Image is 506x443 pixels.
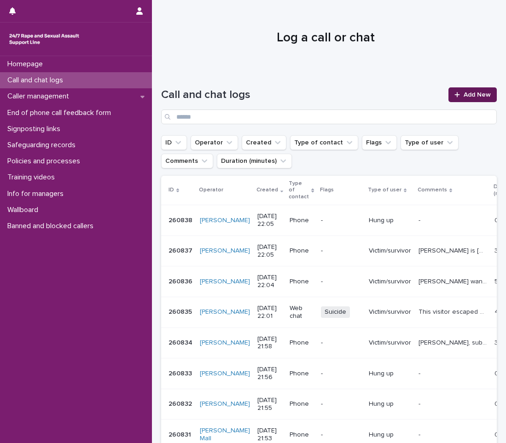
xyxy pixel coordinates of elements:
[161,154,213,168] button: Comments
[401,135,459,150] button: Type of user
[200,217,250,224] a: [PERSON_NAME]
[494,337,504,347] p: 37
[321,370,361,378] p: -
[369,247,411,255] p: Victim/survivor
[169,368,194,378] p: 260833
[256,185,278,195] p: Created
[418,185,447,195] p: Comments
[200,308,250,316] a: [PERSON_NAME]
[4,125,68,133] p: Signposting links
[4,60,50,69] p: Homepage
[169,215,194,224] p: 260838
[419,245,489,255] p: Tony is heterosexual and he was raped by a man five and half years ago and has supressed the assa...
[191,135,238,150] button: Operator
[257,213,282,228] p: [DATE] 22:05
[419,368,422,378] p: -
[257,274,282,289] p: [DATE] 22:04
[369,339,411,347] p: Victim/survivor
[161,30,490,46] h1: Log a call or chat
[257,427,282,443] p: [DATE] 21:53
[419,429,422,439] p: -
[321,278,361,286] p: -
[161,88,443,102] h1: Call and chat logs
[494,276,500,286] p: 5
[321,247,361,255] p: -
[419,215,422,224] p: -
[199,185,223,195] p: Operator
[419,337,489,347] p: Ruby, subjected to rape by ex partner, disclosed CSA by father, CSE when 13-14 and abuse by previ...
[4,76,70,85] p: Call and chat logs
[369,278,411,286] p: Victim/survivor
[161,109,497,124] input: Search
[169,398,194,408] p: 260832
[419,276,489,286] p: Caller wanted to ask advice around finding concerning images in father's home. Signposted to Stop...
[419,306,489,316] p: This visitor escaped domestic violence and is coping with the long-term financial ramifications o...
[257,305,282,320] p: [DATE] 22:01
[200,339,250,347] a: [PERSON_NAME]
[321,306,350,318] span: Suicide
[257,366,282,381] p: [DATE] 21:56
[368,185,401,195] p: Type of user
[4,190,71,198] p: Info for managers
[321,431,361,439] p: -
[321,400,361,408] p: -
[419,398,422,408] p: -
[369,308,411,316] p: Victim/survivor
[257,397,282,412] p: [DATE] 21:55
[494,245,504,255] p: 38
[369,370,411,378] p: Hung up
[369,400,411,408] p: Hung up
[369,431,411,439] p: Hung up
[4,222,101,230] p: Banned and blocked callers
[200,427,250,443] a: [PERSON_NAME] Mall
[494,429,500,439] p: 0
[169,306,194,316] p: 260835
[4,157,87,166] p: Policies and processes
[217,154,292,168] button: Duration (minutes)
[169,276,194,286] p: 260836
[290,247,313,255] p: Phone
[290,278,313,286] p: Phone
[494,306,505,316] p: 46
[169,185,174,195] p: ID
[369,217,411,224] p: Hung up
[290,217,313,224] p: Phone
[290,339,313,347] p: Phone
[290,431,313,439] p: Phone
[4,109,118,117] p: End of phone call feedback form
[257,335,282,351] p: [DATE] 21:58
[161,135,187,150] button: ID
[4,206,46,214] p: Wallboard
[464,92,491,98] span: Add New
[290,370,313,378] p: Phone
[169,429,193,439] p: 260831
[362,135,397,150] button: Flags
[448,87,497,102] a: Add New
[169,337,194,347] p: 260834
[200,370,250,378] a: [PERSON_NAME]
[242,135,286,150] button: Created
[4,92,76,101] p: Caller management
[169,245,194,255] p: 260837
[200,278,250,286] a: [PERSON_NAME]
[200,400,250,408] a: [PERSON_NAME]
[321,339,361,347] p: -
[290,305,313,320] p: Web chat
[290,135,358,150] button: Type of contact
[257,243,282,259] p: [DATE] 22:05
[200,247,250,255] a: [PERSON_NAME]
[321,217,361,224] p: -
[289,178,309,202] p: Type of contact
[4,141,83,150] p: Safeguarding records
[7,30,81,48] img: rhQMoQhaT3yELyF149Cw
[290,400,313,408] p: Phone
[4,173,62,182] p: Training videos
[320,185,334,195] p: Flags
